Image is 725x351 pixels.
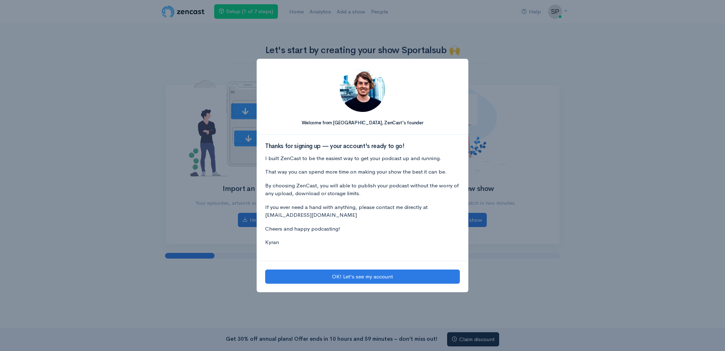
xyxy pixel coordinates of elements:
[265,238,460,247] p: Kyran
[265,270,460,284] button: OK! Let's see my account
[265,182,460,198] p: By choosing ZenCast, you will able to publish your podcast without the worry of any upload, downl...
[265,225,460,233] p: Cheers and happy podcasting!
[265,154,460,163] p: I built ZenCast to be the easiest way to get your podcast up and running.
[265,203,460,219] p: If you ever need a hand with anything, please contact me directly at [EMAIL_ADDRESS][DOMAIN_NAME]
[265,168,460,176] p: That way you can spend more time on making your show the best it can be.
[265,120,460,125] h5: Welcome from [GEOGRAPHIC_DATA], ZenCast's founder
[265,143,460,150] h3: Thanks for signing up — your account's ready to go!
